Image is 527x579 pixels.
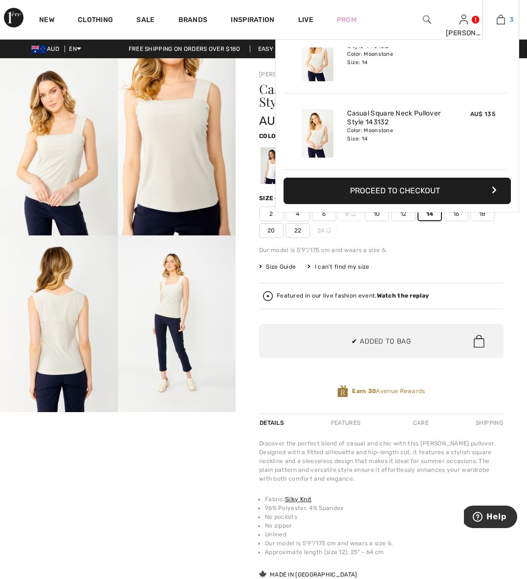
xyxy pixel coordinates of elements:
div: [PERSON_NAME] [446,28,482,38]
img: 1ère Avenue [4,8,23,27]
span: Size Guide [259,262,296,271]
div: Discover the perfect blend of casual and chic with this [PERSON_NAME] pullover. Designed with a f... [259,439,504,483]
a: Sale [136,16,154,26]
img: ring-m.svg [351,211,356,216]
h1: Casual Square Neck Pullover Style 143132 [259,83,463,108]
span: 20 [259,223,284,238]
img: Casual Square Neck Pullover Style 143132 [301,33,333,81]
li: Unlined [265,530,504,539]
a: Live [298,15,313,25]
a: [PERSON_NAME] [259,71,308,78]
span: Avenue Rewards [352,387,425,395]
li: Our model is 5'9"/175 cm and wears a size 6. [265,539,504,548]
div: Featured in our live fashion event. [277,293,429,299]
li: 96% Polyester, 4% Spandex [265,504,504,512]
div: Features [323,414,369,432]
span: 14 [417,207,442,221]
strong: Earn 30 [352,388,376,394]
li: No pockets [265,512,504,521]
iframe: Opens a widget where you can find more information [464,506,517,530]
img: search the website [423,14,431,25]
a: Silky Knit [285,496,311,503]
span: 12 [391,207,416,221]
img: Avenue Rewards [337,385,348,398]
img: Casual Square Neck Pullover Style 143132. 2 [118,58,236,235]
strong: Watch the replay [377,292,429,299]
div: Vanilla [261,147,286,184]
div: Details [259,414,286,432]
span: ✔ Added to Bag [351,336,411,347]
a: 3 [483,14,519,25]
a: Clothing [78,16,113,26]
div: Size ([GEOGRAPHIC_DATA]/[GEOGRAPHIC_DATA]): [259,194,422,203]
a: Casual Square Neck Pullover Style 143132 [347,109,443,127]
img: ring-m.svg [326,228,331,233]
li: No zipper [265,521,504,530]
li: Approximate length (size 12): 25" - 64 cm [265,548,504,556]
a: Brands [178,16,208,26]
img: My Bag [497,14,505,25]
img: Casual Square Neck Pullover Style 143132. 4 [118,235,236,413]
span: Inspiration [231,16,274,26]
div: Color: Moonstone Size: 14 [347,50,443,66]
div: I can't find my size [307,262,369,271]
span: 6 [312,207,336,221]
img: Australian Dollar [31,46,47,53]
a: Easy Returns [250,46,310,52]
img: Watch the replay [263,291,273,301]
span: EN [69,46,81,52]
img: Casual Square Neck Pullover Style 143132 [301,109,333,158]
button: ✔ Added to Bag [259,324,504,358]
span: 22 [285,223,310,238]
span: Color: [259,133,282,139]
div: Color: Moonstone Size: 14 [347,127,443,142]
span: AU$ 135 [470,111,495,117]
div: Made in [GEOGRAPHIC_DATA] [259,570,357,579]
li: Fabric: [265,495,504,504]
img: Bag.svg [474,335,484,347]
span: 18 [470,207,495,221]
span: AU$ 135 [259,114,305,128]
div: Our model is 5'9"/175 cm and wears a size 6. [259,246,504,255]
span: 8 [338,207,363,221]
span: 10 [365,207,389,221]
span: 24 [312,223,336,238]
span: 4 [285,207,310,221]
img: My Info [460,14,468,25]
span: 16 [444,207,468,221]
a: Prom [337,15,356,25]
button: Proceed to Checkout [284,178,511,204]
a: Free shipping on orders over $180 [121,46,248,52]
a: Sign In [460,15,468,24]
a: New [39,16,54,26]
div: Care [405,414,437,432]
span: 2 [259,207,284,221]
div: Shipping [473,414,504,432]
span: 3 [510,15,513,24]
span: AUD [31,46,63,52]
